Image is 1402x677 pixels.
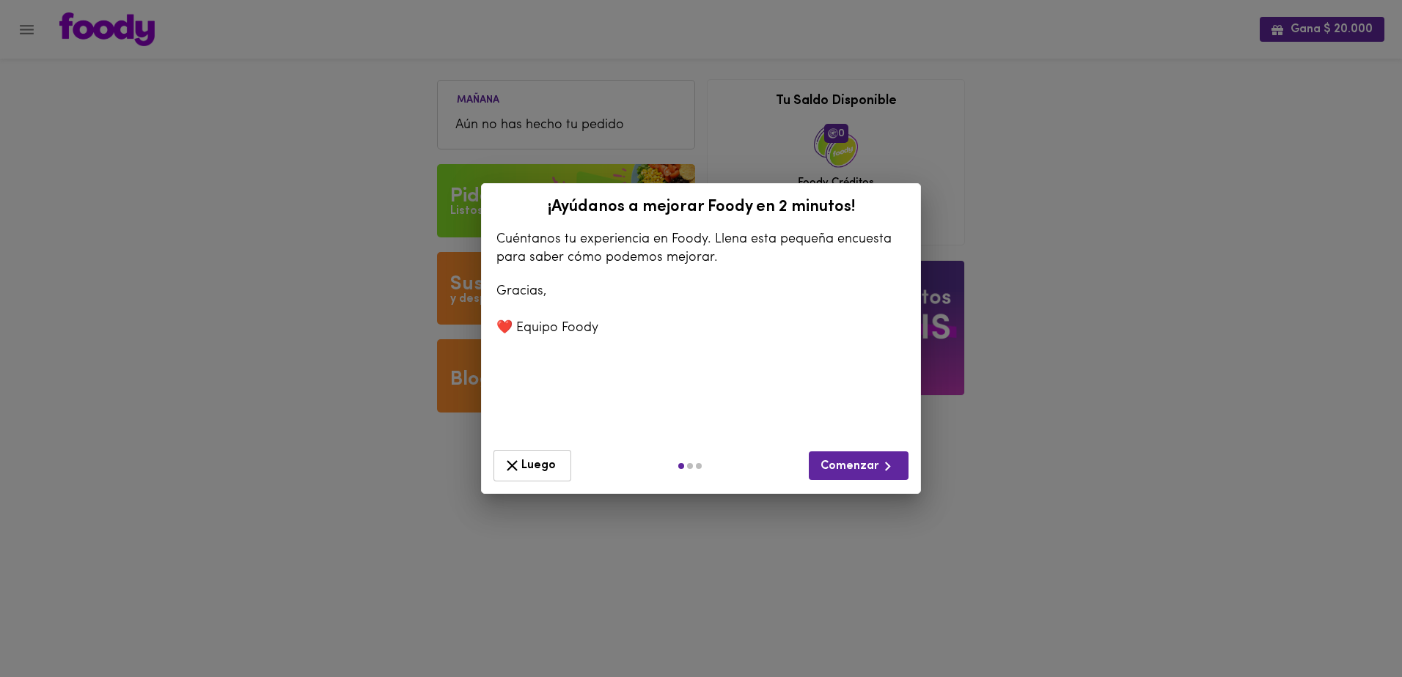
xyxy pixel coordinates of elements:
span: Comenzar [821,457,897,476]
button: Comenzar [809,451,909,480]
span: Luego [503,456,562,475]
p: Gracias, ❤️ Equipo Foody [496,282,906,338]
p: Cuéntanos tu experiencia en Foody. Llena esta pequeña encuesta para saber cómo podemos mejorar. [496,231,906,267]
button: Luego [493,450,571,481]
h2: ¡Ayúdanos a mejorar Foody en 2 minutos! [489,199,913,216]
